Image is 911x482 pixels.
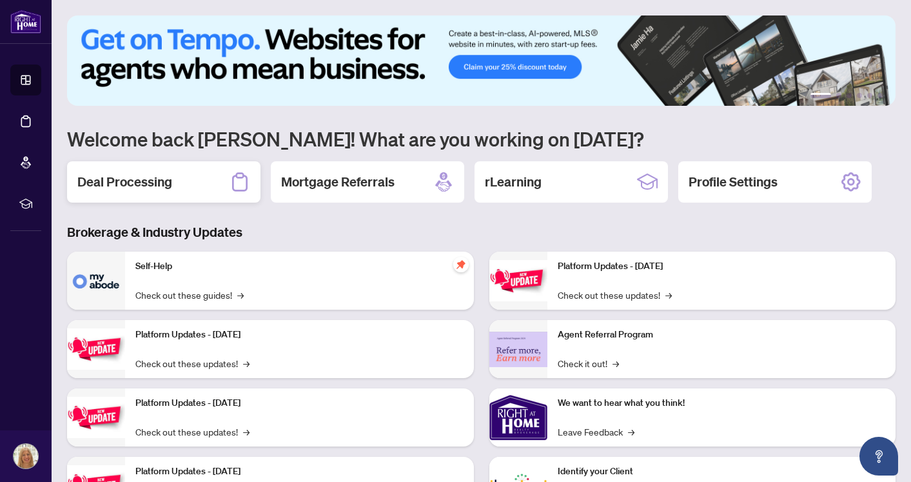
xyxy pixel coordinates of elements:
[135,425,250,439] a: Check out these updates!→
[67,126,896,151] h1: Welcome back [PERSON_NAME]! What are you working on [DATE]?
[689,173,778,191] h2: Profile Settings
[558,356,619,370] a: Check it out!→
[558,465,886,479] p: Identify your Client
[67,252,125,310] img: Self-Help
[67,223,896,241] h3: Brokerage & Industry Updates
[77,173,172,191] h2: Deal Processing
[67,15,896,106] img: Slide 0
[453,257,469,272] span: pushpin
[489,332,547,367] img: Agent Referral Program
[243,356,250,370] span: →
[243,425,250,439] span: →
[558,288,672,302] a: Check out these updates!→
[135,288,244,302] a: Check out these guides!→
[489,260,547,301] img: Platform Updates - June 23, 2025
[558,328,886,342] p: Agent Referral Program
[485,173,542,191] h2: rLearning
[558,259,886,274] p: Platform Updates - [DATE]
[810,93,831,98] button: 1
[67,328,125,369] img: Platform Updates - September 16, 2025
[135,259,464,274] p: Self-Help
[67,397,125,437] img: Platform Updates - July 21, 2025
[237,288,244,302] span: →
[857,93,862,98] button: 4
[558,396,886,410] p: We want to hear what you think!
[665,288,672,302] span: →
[558,425,634,439] a: Leave Feedback→
[489,388,547,447] img: We want to hear what you think!
[612,356,619,370] span: →
[836,93,841,98] button: 2
[877,93,883,98] button: 6
[628,425,634,439] span: →
[135,356,250,370] a: Check out these updates!→
[867,93,872,98] button: 5
[859,437,898,476] button: Open asap
[14,444,38,468] img: Profile Icon
[10,10,41,34] img: logo
[281,173,395,191] h2: Mortgage Referrals
[847,93,852,98] button: 3
[135,328,464,342] p: Platform Updates - [DATE]
[135,465,464,479] p: Platform Updates - [DATE]
[135,396,464,410] p: Platform Updates - [DATE]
